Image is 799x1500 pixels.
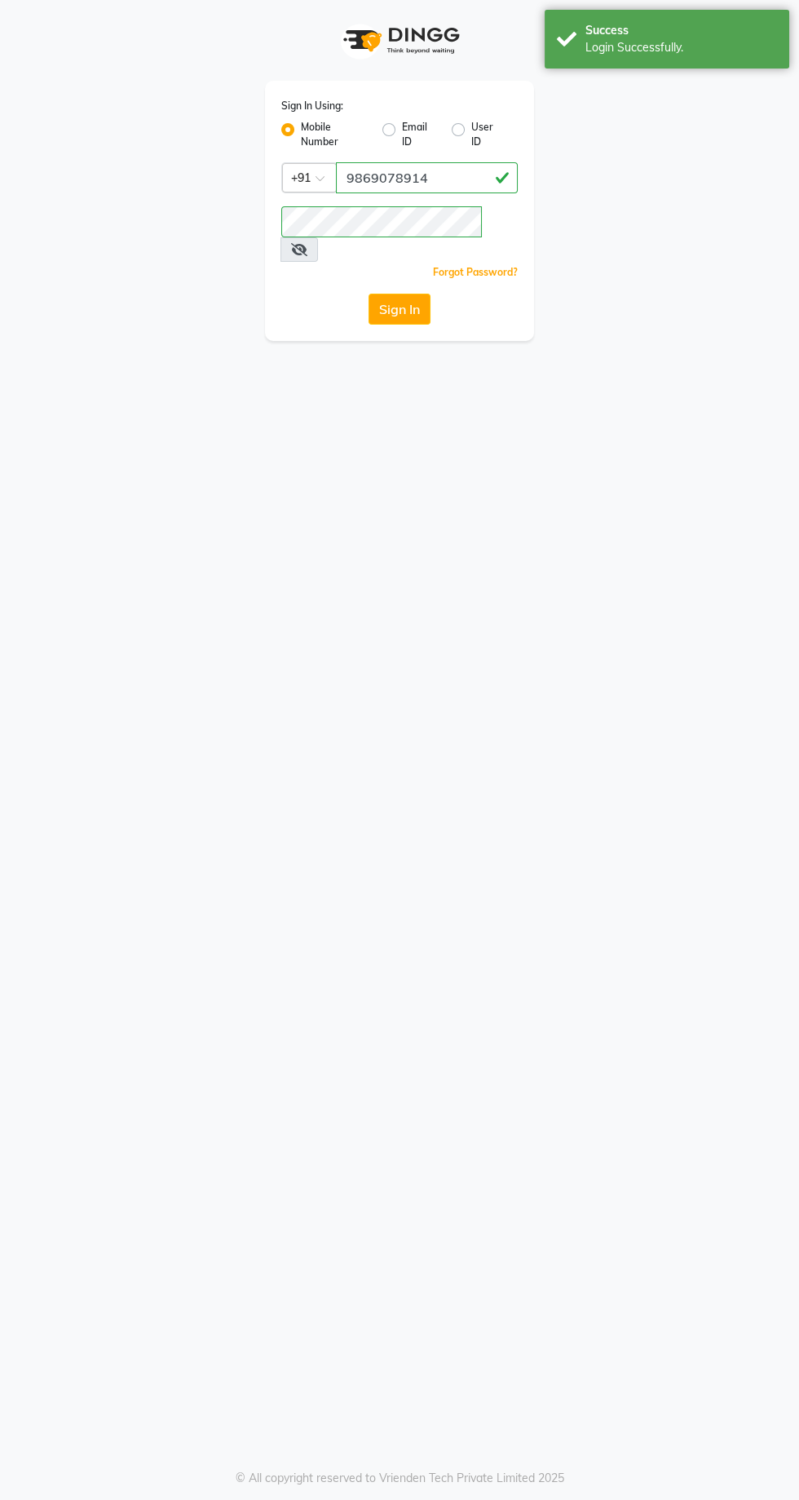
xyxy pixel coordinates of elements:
[585,22,777,39] div: Success
[301,120,369,149] label: Mobile Number
[402,120,439,149] label: Email ID
[336,162,518,193] input: Username
[334,16,465,64] img: logo1.svg
[433,266,518,278] a: Forgot Password?
[369,294,430,325] button: Sign In
[281,99,343,113] label: Sign In Using:
[281,206,482,237] input: Username
[471,120,505,149] label: User ID
[585,39,777,56] div: Login Successfully.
